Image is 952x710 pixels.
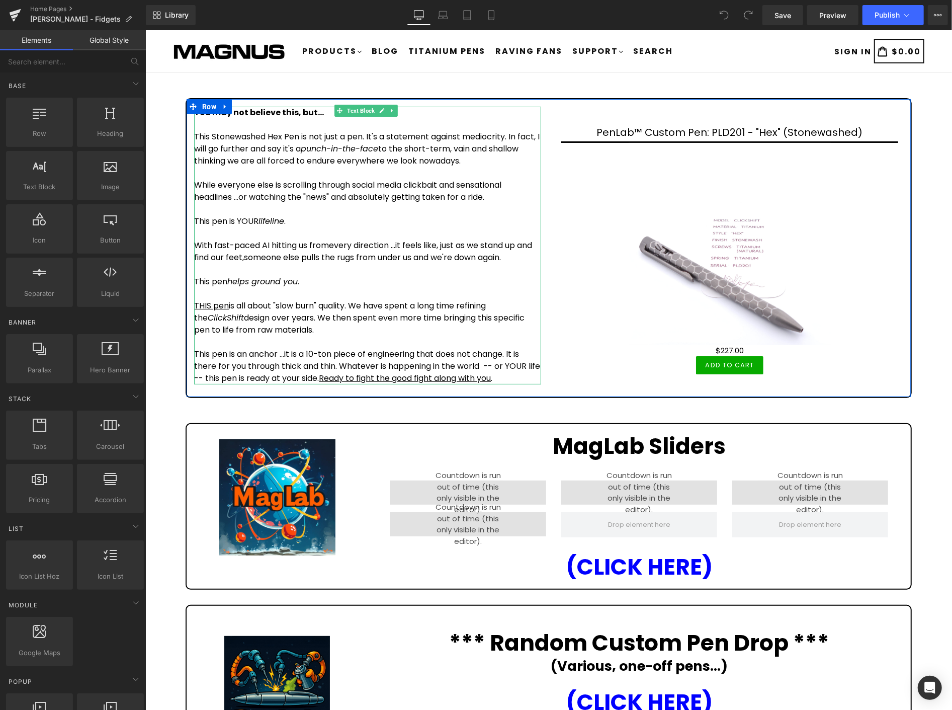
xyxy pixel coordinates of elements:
[9,182,70,192] span: Text Block
[455,5,479,25] a: Tablet
[551,326,618,344] button: Add To Cart
[9,235,70,246] span: Icon
[28,11,140,31] img: Magnus Store
[420,657,567,687] a: (CLICK HERE)
[8,600,39,610] span: Module
[9,441,70,452] span: Tabs
[774,10,791,21] span: Save
[8,677,33,686] span: Popup
[49,246,396,258] p: This pen .
[479,5,503,25] a: Mobile
[49,270,396,306] p: is all about "slow burn" quality. We have spent a long time refining the design over years. We th...
[155,113,233,124] i: punch-in-the-face
[689,15,726,28] a: SIGN IN
[30,15,121,23] span: [PERSON_NAME] - Fidgets
[9,495,70,505] span: Pricing
[30,5,146,13] a: Home Pages
[875,11,900,19] span: Publish
[49,318,396,354] p: This pen is an anchor ...it is a 10-ton piece of engineering that does not change. It is there fo...
[819,10,846,21] span: Preview
[242,74,252,87] a: Expand / Collapse
[560,330,609,340] span: Add To Cart
[73,69,86,84] a: Expand / Collapse
[405,626,582,645] strong: (Various, one-off pens...)
[9,288,70,299] span: Separator
[9,128,70,139] span: Row
[862,5,924,25] button: Publish
[570,315,598,327] span: $227.00
[407,5,431,25] a: Desktop
[49,209,396,233] p: With fast-paced AI hitting us fromevery direction ...it feels like, just as we stand up and find ...
[62,282,99,293] i: ClickShift
[49,76,179,88] strong: You may not believe this, but...
[8,394,32,404] span: Stack
[80,441,141,452] span: Carousel
[49,185,396,197] p: This pen is YOUR .
[689,15,726,27] span: SIGN IN
[80,288,141,299] span: Liquid
[807,5,858,25] a: Preview
[738,5,758,25] button: Redo
[8,81,27,91] span: Base
[918,676,942,700] div: Open Intercom Messenger
[746,15,775,27] span: $0.00
[8,318,37,327] span: Banner
[49,101,396,137] p: This Stonewashed Hex Pen is not just a pen. It's a statement against mediocrity. In fact, I will ...
[9,365,70,375] span: Parallax
[49,270,83,281] u: THIS pen
[483,113,685,315] img: PenLab™ Custom Pen: PLD201 -
[80,571,141,582] span: Icon List
[165,11,189,20] span: Library
[8,524,25,533] span: List
[200,74,231,87] span: Text Block
[174,342,345,354] u: Ready to fight the good fight along with you
[54,69,73,84] span: Row
[9,648,70,658] span: Google Maps
[49,149,396,173] p: While everyone else is scrolling through social media clickbait and sensational headlines ...or w...
[928,5,948,25] button: More
[80,128,141,139] span: Heading
[80,495,141,505] span: Accordion
[80,235,141,246] span: Button
[9,571,70,582] span: Icon List Hoz
[431,5,455,25] a: Laptop
[729,9,779,34] a: $0.00
[451,96,717,108] a: PenLab™ Custom Pen: PLD201 - "Hex" (Stonewashed)
[146,5,196,25] a: New Library
[420,521,567,552] a: (CLICK HERE)
[82,246,152,257] i: helps ground you
[304,597,684,628] strong: *** Random Custom Pen Drop ***
[113,185,139,197] i: lifeline
[80,365,141,375] span: Hero Banner
[407,401,580,431] strong: MagLab Sliders
[714,5,734,25] button: Undo
[80,182,141,192] span: Image
[73,30,146,50] a: Global Style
